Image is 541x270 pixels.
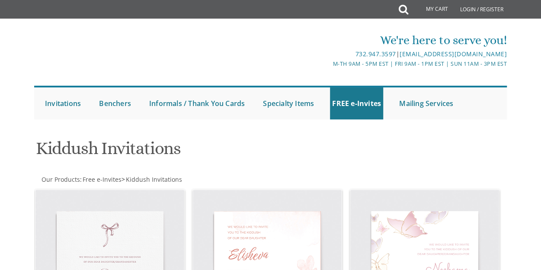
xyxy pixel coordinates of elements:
[400,50,507,58] a: [EMAIL_ADDRESS][DOMAIN_NAME]
[126,175,182,183] span: Kiddush Invitations
[192,49,507,59] div: |
[125,175,182,183] a: Kiddush Invitations
[83,175,122,183] span: Free e-Invites
[43,87,83,119] a: Invitations
[36,139,345,164] h1: Kiddush Invitations
[192,59,507,68] div: M-Th 9am - 5pm EST | Fri 9am - 1pm EST | Sun 11am - 3pm EST
[407,1,454,18] a: My Cart
[355,50,396,58] a: 732.947.3597
[330,87,383,119] a: FREE e-Invites
[34,175,270,184] div: :
[41,175,80,183] a: Our Products
[192,32,507,49] div: We're here to serve you!
[261,87,316,119] a: Specialty Items
[397,87,455,119] a: Mailing Services
[147,87,247,119] a: Informals / Thank You Cards
[97,87,133,119] a: Benchers
[122,175,182,183] span: >
[82,175,122,183] a: Free e-Invites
